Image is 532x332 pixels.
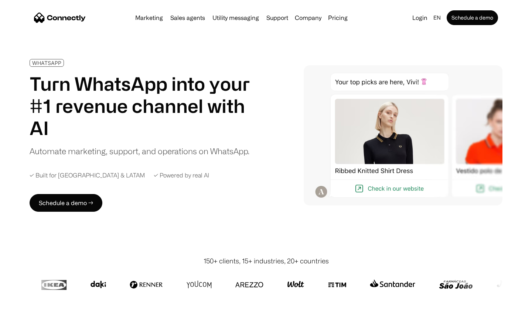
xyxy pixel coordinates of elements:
[433,13,441,23] div: en
[15,319,44,329] ul: Language list
[30,172,145,179] div: ✓ Built for [GEOGRAPHIC_DATA] & LATAM
[167,15,208,21] a: Sales agents
[30,73,259,139] h1: Turn WhatsApp into your #1 revenue channel with AI
[30,145,249,157] div: Automate marketing, support, and operations on WhatsApp.
[325,15,351,21] a: Pricing
[409,13,430,23] a: Login
[154,172,209,179] div: ✓ Powered by real AI
[209,15,262,21] a: Utility messaging
[32,60,61,66] div: WHATSAPP
[295,13,321,23] div: Company
[204,256,329,266] div: 150+ clients, 15+ industries, 20+ countries
[132,15,166,21] a: Marketing
[447,10,498,25] a: Schedule a demo
[7,318,44,329] aside: Language selected: English
[263,15,291,21] a: Support
[30,194,102,212] a: Schedule a demo →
